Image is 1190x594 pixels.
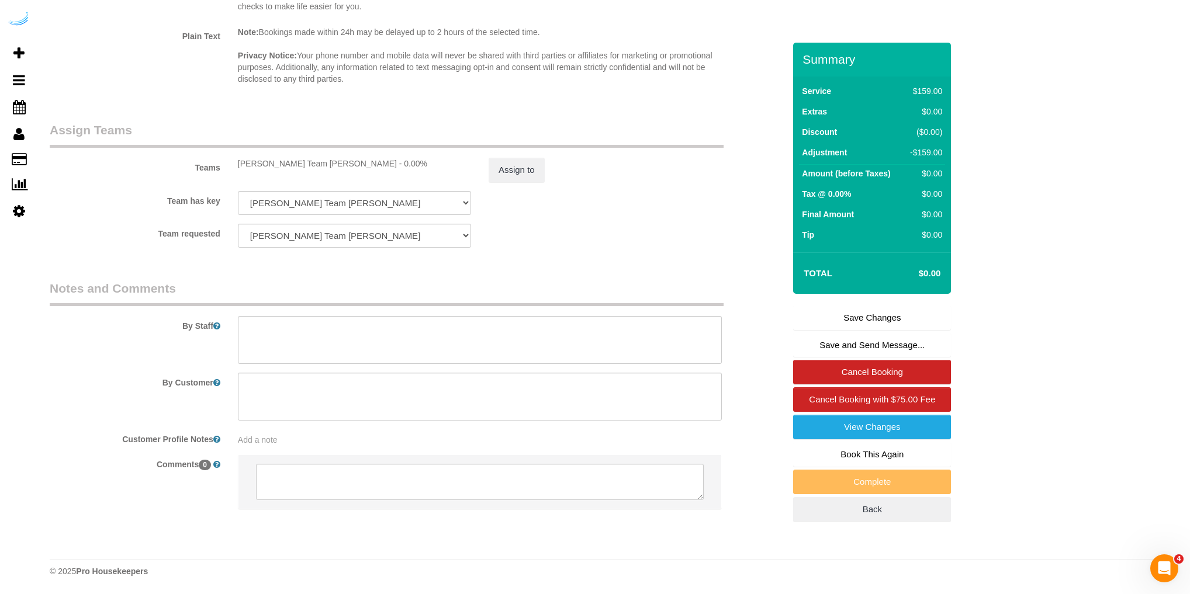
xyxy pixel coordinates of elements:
[41,224,229,239] label: Team requested
[906,188,942,200] div: $0.00
[41,26,229,42] label: Plain Text
[906,147,942,158] div: -$159.00
[7,12,30,28] img: Automaid Logo
[802,209,854,220] label: Final Amount
[793,442,951,467] a: Book This Again
[802,147,847,158] label: Adjustment
[793,415,951,439] a: View Changes
[793,333,951,357] a: Save and Send Message...
[41,316,229,332] label: By Staff
[906,209,942,220] div: $0.00
[1174,554,1184,564] span: 4
[41,191,229,207] label: Team has key
[906,229,942,241] div: $0.00
[804,268,832,278] strong: Total
[802,229,814,241] label: Tip
[199,460,211,470] span: 0
[793,305,951,330] a: Save Changes
[41,429,229,445] label: Customer Profile Notes
[802,188,851,200] label: Tax @ 0.00%
[238,158,471,169] div: [PERSON_NAME] Team [PERSON_NAME] - 0.00%
[802,126,837,138] label: Discount
[802,168,890,179] label: Amount (before Taxes)
[884,269,940,279] h4: $0.00
[793,387,951,412] a: Cancel Booking with $75.00 Fee
[41,373,229,388] label: By Customer
[50,280,724,306] legend: Notes and Comments
[802,85,831,97] label: Service
[906,168,942,179] div: $0.00
[906,126,942,138] div: ($0.00)
[802,106,827,117] label: Extras
[793,497,951,522] a: Back
[41,158,229,173] label: Teams
[41,454,229,470] label: Comments
[489,158,545,182] button: Assign to
[50,121,724,148] legend: Assign Teams
[809,394,935,404] span: Cancel Booking with $75.00 Fee
[238,51,297,60] strong: Privacy Notice:
[238,27,259,37] strong: Note:
[76,567,148,576] strong: Pro Housekeepers
[802,53,945,66] h3: Summary
[1150,554,1178,582] iframe: Intercom live chat
[238,26,722,85] p: Bookings made within 24h may be delayed up to 2 hours of the selected time. Your phone number and...
[906,106,942,117] div: $0.00
[793,360,951,384] a: Cancel Booking
[238,435,278,444] span: Add a note
[50,565,1178,577] div: © 2025
[906,85,942,97] div: $159.00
